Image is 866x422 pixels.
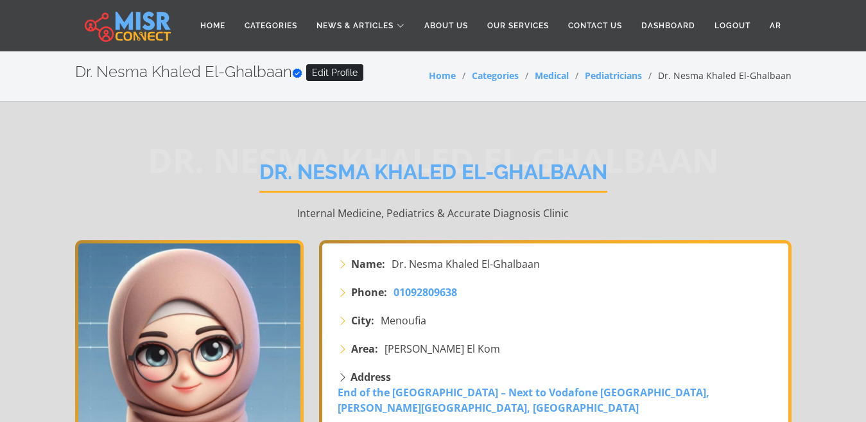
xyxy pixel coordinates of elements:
a: Logout [705,13,760,38]
strong: Phone: [351,285,387,300]
span: [PERSON_NAME] El Kom [385,341,500,356]
a: Contact Us [559,13,632,38]
a: 01092809638 [394,285,457,300]
svg: Verified account [292,68,302,78]
li: Dr. Nesma Khaled El-Ghalbaan [642,69,792,82]
a: Edit Profile [306,64,363,81]
a: News & Articles [307,13,415,38]
h1: Dr. Nesma Khaled El-Ghalbaan [259,160,607,193]
p: Internal Medicine, Pediatrics & Accurate Diagnosis Clinic [75,206,792,221]
a: AR [760,13,791,38]
span: Menoufia [381,313,426,328]
strong: Name: [351,256,385,272]
strong: Area: [351,341,378,356]
span: Dr. Nesma Khaled El-Ghalbaan [392,256,540,272]
a: End of the [GEOGRAPHIC_DATA] – Next to Vodafone [GEOGRAPHIC_DATA], [PERSON_NAME][GEOGRAPHIC_DATA]... [338,385,709,415]
span: 01092809638 [394,285,457,299]
span: News & Articles [316,20,394,31]
a: Home [191,13,235,38]
a: Categories [472,69,519,82]
strong: City: [351,313,374,328]
a: Pediatricians [585,69,642,82]
a: About Us [415,13,478,38]
a: Dashboard [632,13,705,38]
a: Our Services [478,13,559,38]
a: Home [429,69,456,82]
img: main.misr_connect [85,10,171,42]
a: Medical [535,69,569,82]
h2: Dr. Nesma Khaled El-Ghalbaan [75,63,363,82]
strong: Address [351,370,391,384]
a: Categories [235,13,307,38]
